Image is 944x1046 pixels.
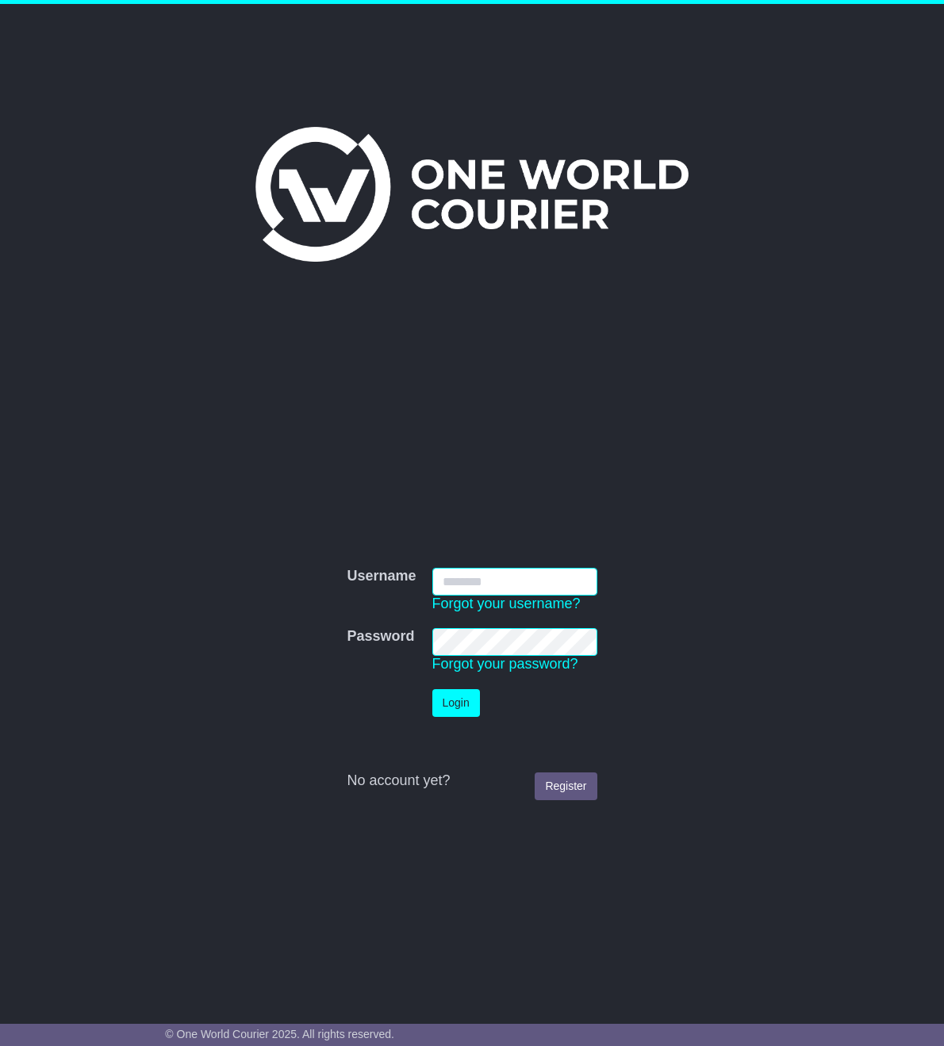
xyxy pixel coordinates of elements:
a: Register [535,772,597,800]
a: Forgot your username? [432,596,581,611]
span: © One World Courier 2025. All rights reserved. [165,1028,394,1040]
button: Login [432,689,480,717]
label: Password [347,628,414,646]
img: One World [255,127,689,262]
div: No account yet? [347,772,597,790]
label: Username [347,568,416,585]
a: Forgot your password? [432,656,578,672]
